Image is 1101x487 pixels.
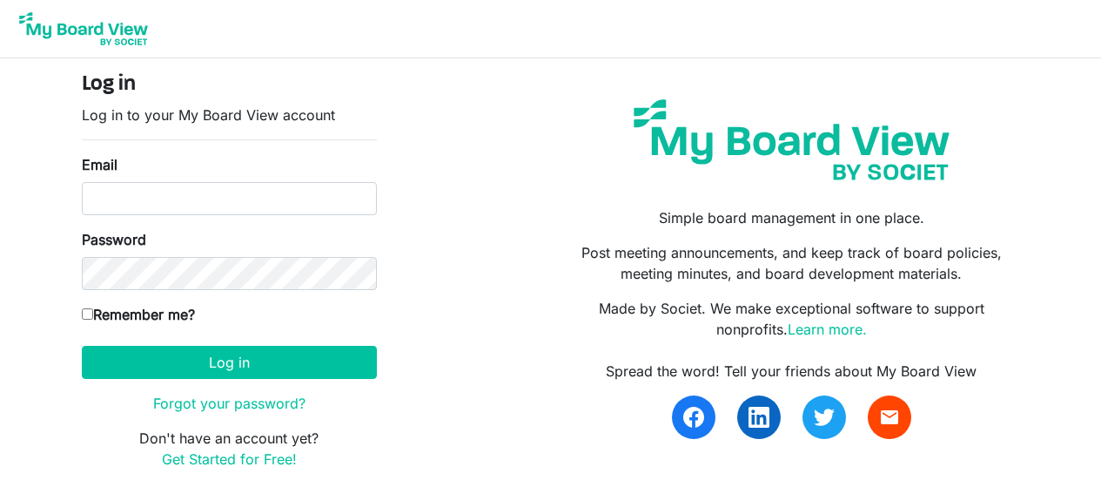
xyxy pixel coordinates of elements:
a: Learn more. [788,321,867,338]
label: Remember me? [82,304,195,325]
p: Log in to your My Board View account [82,105,377,125]
img: twitter.svg [814,407,835,428]
a: Get Started for Free! [162,450,297,468]
a: Forgot your password? [153,395,305,412]
p: Don't have an account yet? [82,428,377,470]
img: facebook.svg [683,407,704,428]
p: Post meeting announcements, and keep track of board policies, meeting minutes, and board developm... [563,242,1019,284]
p: Made by Societ. We make exceptional software to support nonprofits. [563,298,1019,340]
span: email [879,407,900,428]
img: My Board View Logo [14,7,153,51]
img: my-board-view-societ.svg [621,86,963,193]
input: Remember me? [82,308,93,320]
p: Simple board management in one place. [563,207,1019,228]
a: email [868,396,911,439]
h4: Log in [82,72,377,98]
button: Log in [82,346,377,379]
div: Spread the word! Tell your friends about My Board View [563,361,1019,382]
label: Password [82,229,146,250]
label: Email [82,154,117,175]
img: linkedin.svg [749,407,769,428]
